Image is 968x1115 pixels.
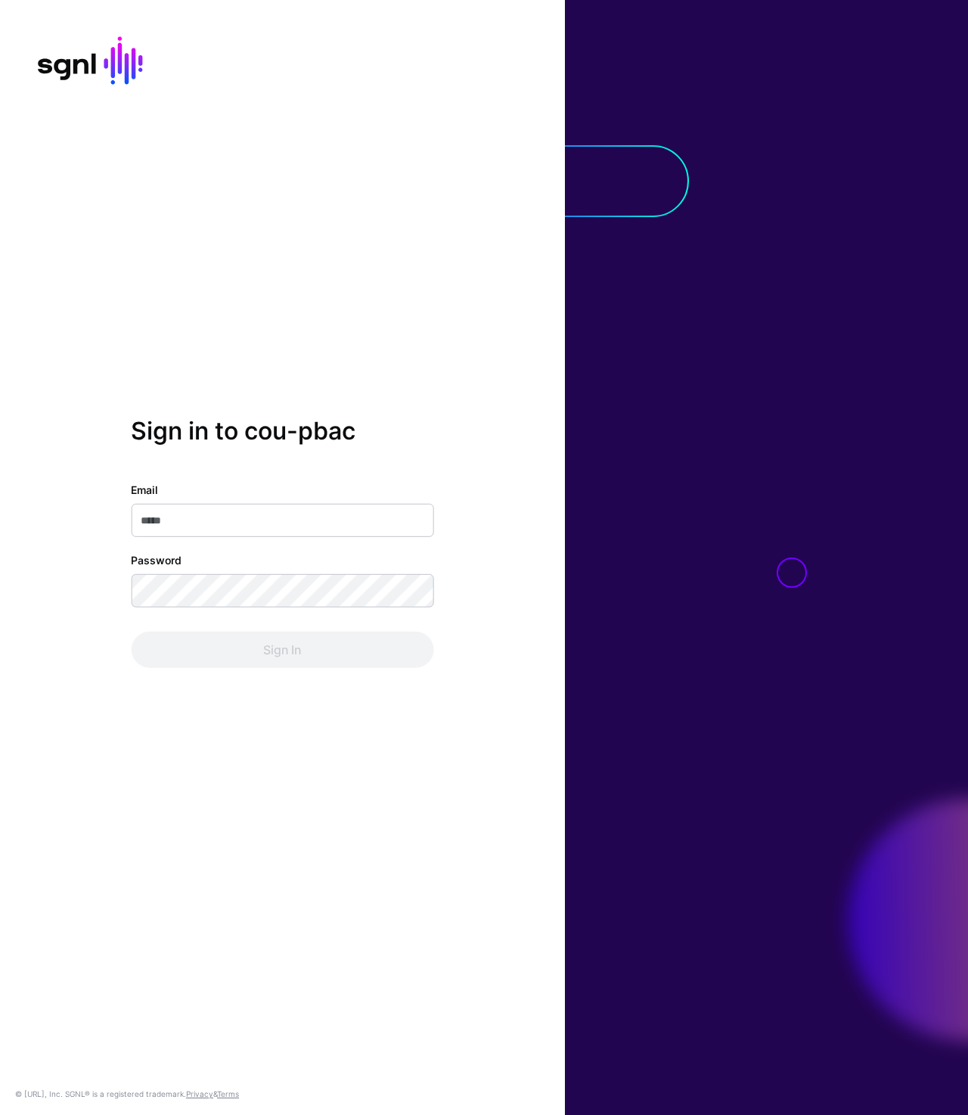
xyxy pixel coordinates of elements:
[131,417,433,446] h2: Sign in to cou-pbac
[15,1088,239,1100] div: © [URL], Inc. SGNL® is a registered trademark. &
[131,482,158,498] label: Email
[131,552,181,568] label: Password
[186,1089,213,1098] a: Privacy
[217,1089,239,1098] a: Terms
